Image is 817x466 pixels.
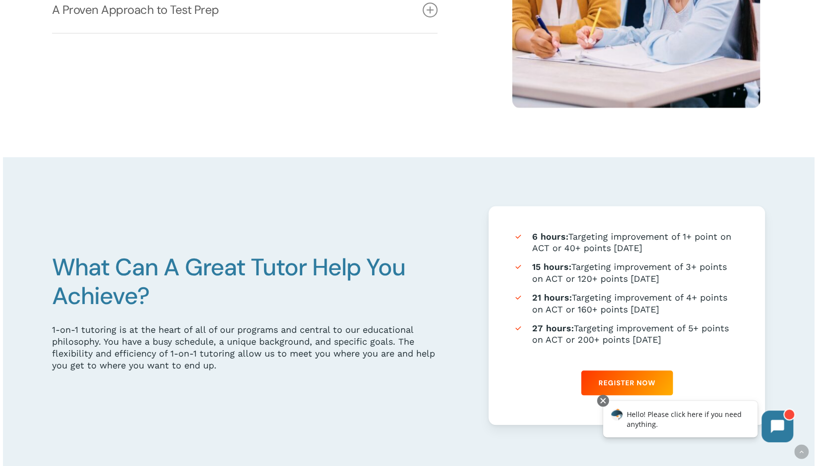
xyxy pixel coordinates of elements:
div: 1-on-1 tutoring is at the heart of all of our programs and central to our educational philosophy.... [52,324,443,371]
li: Targeting improvement of 3+ points on ACT or 120+ points [DATE] [513,261,741,284]
strong: 21 hours: [532,292,572,303]
iframe: Chatbot [593,393,803,452]
span: Register Now [599,378,655,388]
strong: 15 hours: [532,261,571,272]
a: Register Now [581,370,673,395]
strong: 6 hours: [532,231,568,242]
li: Targeting improvement of 5+ points on ACT or 200+ points [DATE] [513,322,741,346]
strong: 27 hours: [532,323,574,333]
span: What Can A Great Tutor Help You Achieve? [52,252,405,311]
li: Targeting improvement of 4+ points on ACT or 160+ points [DATE] [513,292,741,315]
li: Targeting improvement of 1+ point on ACT or 40+ points [DATE] [513,231,741,254]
